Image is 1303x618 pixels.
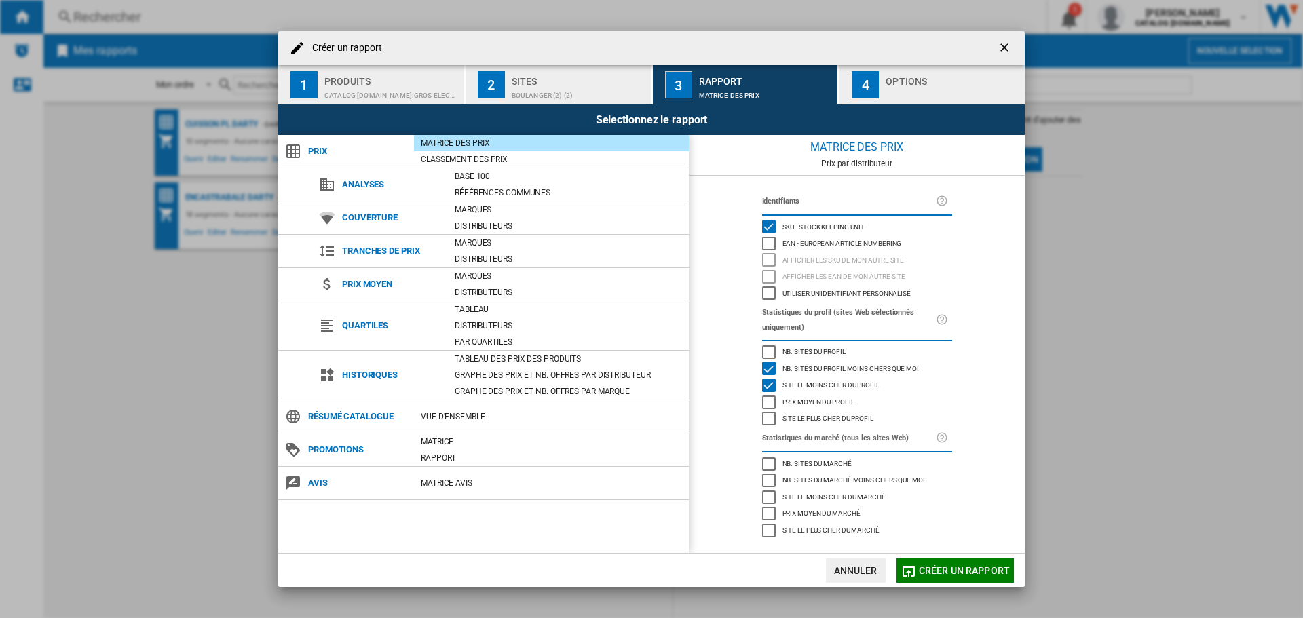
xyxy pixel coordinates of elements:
div: Sites [512,71,645,85]
div: Distributeurs [448,319,689,332]
span: Historiques [335,366,448,385]
md-checkbox: Prix moyen du marché [762,505,952,522]
span: Analyses [335,175,448,194]
span: Utiliser un identifiant personnalisé [782,288,911,297]
span: EAN - European Article Numbering [782,237,902,247]
button: getI18NText('BUTTONS.CLOSE_DIALOG') [992,35,1019,62]
div: Selectionnez le rapport [278,104,1025,135]
h4: Créer un rapport [305,41,383,55]
div: Matrice des prix [689,135,1025,159]
div: Produits [324,71,458,85]
md-checkbox: Site le plus cher du marché [762,522,952,539]
md-checkbox: Site le moins cher du profil [762,377,952,394]
md-checkbox: Nb. sites du marché moins chers que moi [762,472,952,489]
div: Marques [448,236,689,250]
span: Créer un rapport [919,565,1010,576]
span: Prix [301,142,414,161]
md-checkbox: EAN - European Article Numbering [762,235,952,252]
span: Afficher les SKU de mon autre site [782,254,905,264]
span: Afficher les EAN de mon autre site [782,271,906,280]
span: Prix moyen du marché [782,507,861,517]
div: Prix par distributeur [689,159,1025,168]
md-checkbox: Nb. sites du profil [762,344,952,361]
div: Références communes [448,186,689,199]
div: Matrice des prix [414,136,689,150]
div: 4 [852,71,879,98]
button: 2 Sites BOULANGER (2) (2) [466,65,652,104]
span: Résumé catalogue [301,407,414,426]
span: Avis [301,474,414,493]
label: Statistiques du marché (tous les sites Web) [762,431,936,446]
ng-md-icon: getI18NText('BUTTONS.CLOSE_DIALOG') [998,41,1014,57]
div: Distributeurs [448,286,689,299]
div: BOULANGER (2) (2) [512,85,645,99]
div: Matrice AVIS [414,476,689,490]
label: Statistiques du profil (sites Web sélectionnés uniquement) [762,305,936,335]
div: Distributeurs [448,252,689,266]
div: Classement des prix [414,153,689,166]
div: Rapport [699,71,833,85]
md-checkbox: Utiliser un identifiant personnalisé [762,285,952,302]
span: Promotions [301,440,414,459]
div: CATALOG [DOMAIN_NAME]:Gros electroménager [324,85,458,99]
md-checkbox: Nb. sites du marché [762,455,952,472]
span: Quartiles [335,316,448,335]
md-checkbox: Prix moyen du profil [762,393,952,410]
span: Couverture [335,208,448,227]
span: Prix moyen [335,275,448,294]
div: 1 [290,71,318,98]
div: Distributeurs [448,219,689,233]
span: Site le moins cher du marché [782,491,886,501]
span: Prix moyen du profil [782,396,854,406]
div: 3 [665,71,692,98]
div: Tableau des prix des produits [448,352,689,366]
button: 4 Options [839,65,1025,104]
button: Créer un rapport [896,558,1014,583]
md-checkbox: Site le moins cher du marché [762,488,952,505]
div: Tableau [448,303,689,316]
div: Graphe des prix et nb. offres par distributeur [448,368,689,382]
span: Site le moins cher du profil [782,379,880,389]
span: Site le plus cher du marché [782,524,880,534]
span: Nb. sites du profil moins chers que moi [782,363,919,372]
span: Nb. sites du profil [782,346,846,355]
span: Tranches de prix [335,242,448,260]
div: Base 100 [448,170,689,183]
div: Marques [448,269,689,283]
span: Site le plus cher du profil [782,412,873,422]
span: Nb. sites du marché [782,458,852,467]
div: 2 [478,71,505,98]
label: Identifiants [762,194,936,209]
md-checkbox: Site le plus cher du profil [762,410,952,427]
div: Matrice des prix [699,85,833,99]
md-checkbox: Afficher les SKU de mon autre site [762,252,952,269]
md-checkbox: SKU - Stock Keeping Unit [762,218,952,235]
md-checkbox: Afficher les EAN de mon autre site [762,269,952,286]
md-checkbox: Nb. sites du profil moins chers que moi [762,360,952,377]
div: Vue d'ensemble [414,410,689,423]
div: Marques [448,203,689,216]
div: Matrice [414,435,689,448]
button: Annuler [826,558,886,583]
button: 3 Rapport Matrice des prix [653,65,839,104]
div: Rapport [414,451,689,465]
span: SKU - Stock Keeping Unit [782,221,865,231]
span: Nb. sites du marché moins chers que moi [782,474,925,484]
div: Par quartiles [448,335,689,349]
div: Options [886,71,1019,85]
button: 1 Produits CATALOG [DOMAIN_NAME]:Gros electroménager [278,65,465,104]
div: Graphe des prix et nb. offres par marque [448,385,689,398]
